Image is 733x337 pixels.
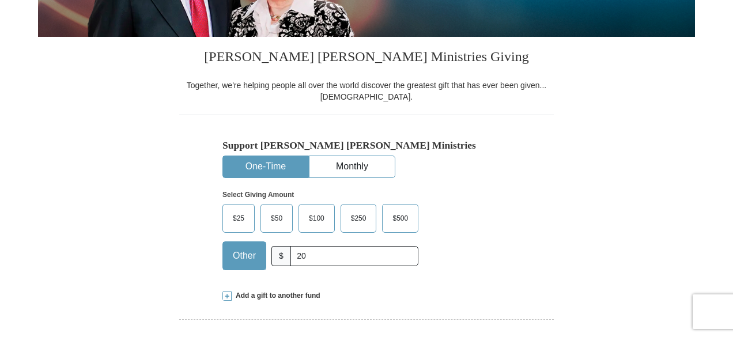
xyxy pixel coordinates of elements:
button: Monthly [309,156,395,177]
span: $50 [265,210,288,227]
span: $250 [345,210,372,227]
span: $100 [303,210,330,227]
span: $500 [387,210,414,227]
h5: Support [PERSON_NAME] [PERSON_NAME] Ministries [222,139,511,152]
strong: Select Giving Amount [222,191,294,199]
input: Other Amount [290,246,418,266]
span: Other [227,247,262,264]
span: $ [271,246,291,266]
span: Add a gift to another fund [232,291,320,301]
h3: [PERSON_NAME] [PERSON_NAME] Ministries Giving [179,37,554,79]
span: $25 [227,210,250,227]
button: One-Time [223,156,308,177]
div: Together, we're helping people all over the world discover the greatest gift that has ever been g... [179,79,554,103]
